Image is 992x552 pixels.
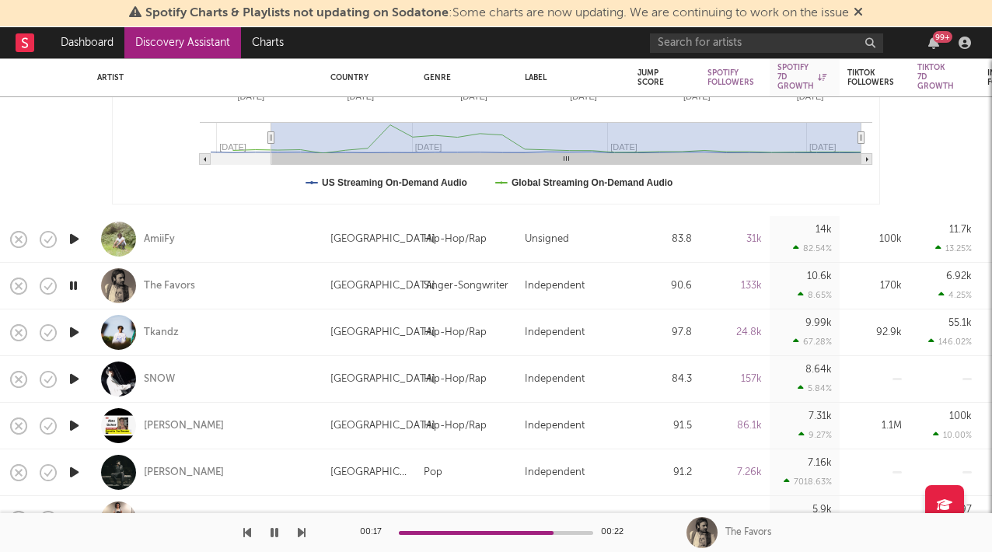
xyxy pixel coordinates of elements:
[144,279,195,293] a: The Favors
[145,7,849,19] span: : Some charts are now updating. We are continuing to work on the issue
[805,318,832,328] div: 9.99k
[793,337,832,347] div: 67.28 %
[707,230,762,249] div: 31k
[637,323,692,342] div: 97.8
[798,383,832,393] div: 5.84 %
[847,323,902,342] div: 92.9k
[707,463,762,482] div: 7.26k
[777,63,826,91] div: Spotify 7D Growth
[50,27,124,58] a: Dashboard
[798,430,832,440] div: 9.27 %
[330,230,435,249] div: [GEOGRAPHIC_DATA]
[809,411,832,421] div: 7.31k
[933,31,952,43] div: 99 +
[637,230,692,249] div: 83.8
[424,73,501,82] div: Genre
[847,230,902,249] div: 100k
[525,510,569,529] div: Unsigned
[816,225,832,235] div: 14k
[525,417,585,435] div: Independent
[637,370,692,389] div: 84.3
[805,365,832,375] div: 8.64k
[525,370,585,389] div: Independent
[808,458,832,468] div: 7.16k
[525,323,585,342] div: Independent
[637,510,692,529] div: 92.8
[330,510,435,529] div: [GEOGRAPHIC_DATA]
[330,417,435,435] div: [GEOGRAPHIC_DATA]
[707,323,762,342] div: 24.8k
[707,417,762,435] div: 86.1k
[847,510,902,529] div: 18.2k
[807,271,832,281] div: 10.6k
[525,277,585,295] div: Independent
[424,277,508,295] div: Singer-Songwriter
[424,323,487,342] div: Hip-Hop/Rap
[793,243,832,253] div: 82.54 %
[707,68,754,87] div: Spotify Followers
[124,27,241,58] a: Discovery Assistant
[144,466,224,480] a: [PERSON_NAME]
[847,68,894,87] div: Tiktok Followers
[784,477,832,487] div: 7018.63 %
[707,277,762,295] div: 133k
[854,7,863,19] span: Dismiss
[144,232,175,246] a: AmiiFy
[424,510,461,529] div: Chinese
[330,323,435,342] div: [GEOGRAPHIC_DATA]
[360,523,391,542] div: 00:17
[650,33,883,53] input: Search for artists
[948,318,972,328] div: 55.1k
[424,230,487,249] div: Hip-Hop/Rap
[424,417,487,435] div: Hip-Hop/Rap
[637,68,669,87] div: Jump Score
[928,337,972,347] div: 146.02 %
[707,370,762,389] div: 157k
[144,512,224,526] a: [PERSON_NAME]
[144,419,224,433] a: [PERSON_NAME]
[322,177,467,188] text: US Streaming On-Demand Audio
[424,463,442,482] div: Pop
[938,290,972,300] div: 4.25 %
[637,277,692,295] div: 90.6
[525,73,614,82] div: Label
[511,177,672,188] text: Global Streaming On-Demand Audio
[330,463,408,482] div: [GEOGRAPHIC_DATA]
[241,27,295,58] a: Charts
[946,271,972,281] div: 6.92k
[798,290,832,300] div: 8.65 %
[707,510,762,529] div: 106k
[725,526,771,540] div: The Favors
[144,372,175,386] a: SNOW
[928,37,939,49] button: 99+
[525,463,585,482] div: Independent
[601,523,632,542] div: 00:22
[935,243,972,253] div: 13.25 %
[145,7,449,19] span: Spotify Charts & Playlists not updating on Sodatone
[424,370,487,389] div: Hip-Hop/Rap
[917,63,954,91] div: Tiktok 7D Growth
[637,417,692,435] div: 91.5
[933,430,972,440] div: 10.00 %
[812,505,832,515] div: 5.9k
[330,370,435,389] div: [GEOGRAPHIC_DATA]
[949,225,972,235] div: 11.7k
[847,277,902,295] div: 170k
[949,411,972,421] div: 100k
[144,326,179,340] a: Tkandz
[330,73,400,82] div: Country
[847,417,902,435] div: 1.1M
[637,463,692,482] div: 91.2
[330,277,435,295] div: [GEOGRAPHIC_DATA]
[525,230,569,249] div: Unsigned
[97,73,307,82] div: Artist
